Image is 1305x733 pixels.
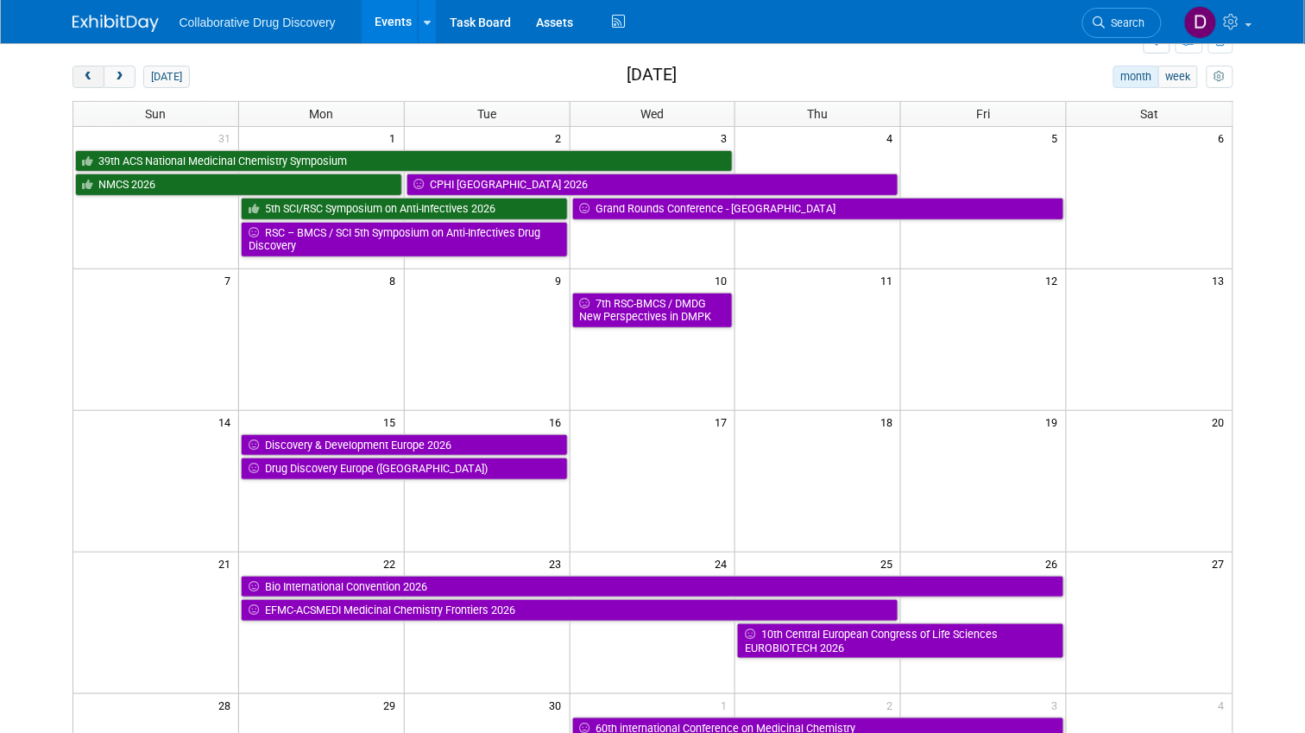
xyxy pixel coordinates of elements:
[75,150,734,173] a: 39th ACS National Medicinal Chemistry Symposium
[1044,269,1066,291] span: 12
[1207,66,1232,88] button: myCustomButton
[1050,694,1066,716] span: 3
[1217,127,1232,148] span: 6
[554,127,570,148] span: 2
[548,694,570,716] span: 30
[1106,16,1145,29] span: Search
[388,269,404,291] span: 8
[72,66,104,88] button: prev
[241,222,568,257] a: RSC – BMCS / SCI 5th Symposium on Anti-Infectives Drug Discovery
[1082,8,1162,38] a: Search
[241,576,1064,598] a: Bio International Convention 2026
[104,66,136,88] button: next
[309,107,333,121] span: Mon
[217,411,238,433] span: 14
[554,269,570,291] span: 9
[713,553,734,574] span: 24
[241,198,568,220] a: 5th SCI/RSC Symposium on Anti-Infectives 2026
[217,127,238,148] span: 31
[1184,6,1217,39] img: Daniel Castro
[548,411,570,433] span: 16
[407,174,899,196] a: CPHI [GEOGRAPHIC_DATA] 2026
[879,553,900,574] span: 25
[145,107,166,121] span: Sun
[217,694,238,716] span: 28
[1158,66,1198,88] button: week
[640,107,664,121] span: Wed
[217,553,238,574] span: 21
[1217,694,1232,716] span: 4
[241,599,898,622] a: EFMC-ACSMEDI Medicinal Chemistry Frontiers 2026
[719,127,734,148] span: 3
[241,434,568,457] a: Discovery & Development Europe 2026
[737,623,1064,659] a: 10th Central European Congress of Life Sciences EUROBIOTECH 2026
[719,694,734,716] span: 1
[382,411,404,433] span: 15
[572,198,1065,220] a: Grand Rounds Conference - [GEOGRAPHIC_DATA]
[1211,269,1232,291] span: 13
[1113,66,1159,88] button: month
[1214,72,1226,83] i: Personalize Calendar
[713,411,734,433] span: 17
[808,107,829,121] span: Thu
[627,66,677,85] h2: [DATE]
[72,15,159,32] img: ExhibitDay
[241,458,568,480] a: Drug Discovery Europe ([GEOGRAPHIC_DATA])
[388,127,404,148] span: 1
[713,269,734,291] span: 10
[1140,107,1158,121] span: Sat
[1044,411,1066,433] span: 19
[977,107,991,121] span: Fri
[879,269,900,291] span: 11
[143,66,189,88] button: [DATE]
[548,553,570,574] span: 23
[1211,411,1232,433] span: 20
[572,293,734,328] a: 7th RSC-BMCS / DMDG New Perspectives in DMPK
[1211,553,1232,574] span: 27
[477,107,496,121] span: Tue
[885,127,900,148] span: 4
[885,694,900,716] span: 2
[180,16,336,29] span: Collaborative Drug Discovery
[1044,553,1066,574] span: 26
[382,553,404,574] span: 22
[223,269,238,291] span: 7
[879,411,900,433] span: 18
[382,694,404,716] span: 29
[75,174,402,196] a: NMCS 2026
[1050,127,1066,148] span: 5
